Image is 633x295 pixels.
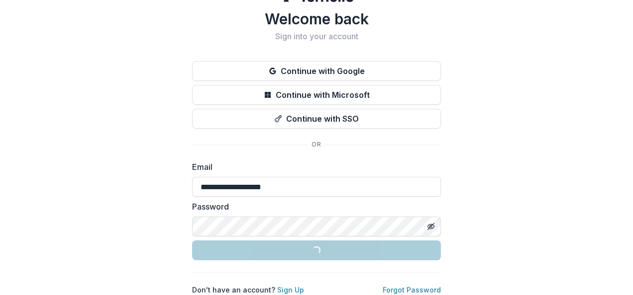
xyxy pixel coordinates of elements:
[192,32,441,41] h2: Sign into your account
[192,85,441,105] button: Continue with Microsoft
[383,286,441,294] a: Forgot Password
[423,219,439,234] button: Toggle password visibility
[192,10,441,28] h1: Welcome back
[192,61,441,81] button: Continue with Google
[277,286,304,294] a: Sign Up
[192,285,304,295] p: Don't have an account?
[192,161,435,173] label: Email
[192,201,435,213] label: Password
[192,109,441,129] button: Continue with SSO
